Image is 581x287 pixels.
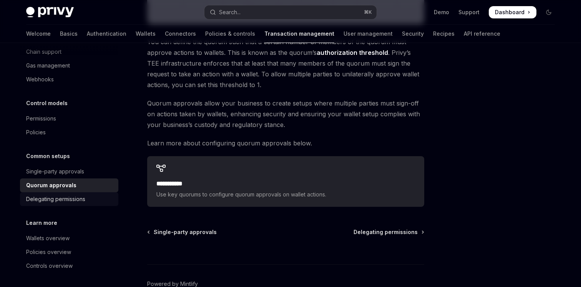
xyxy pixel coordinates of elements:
a: Single-party approvals [20,165,118,178]
div: Wallets overview [26,234,70,243]
a: Gas management [20,59,118,73]
strong: authorization threshold [317,49,388,56]
a: User management [344,25,393,43]
span: Delegating permissions [354,228,418,236]
a: Policies overview [20,245,118,259]
span: ⌘ K [364,9,372,15]
span: Learn more about configuring quorum approvals below. [147,138,424,148]
div: Search... [219,8,241,17]
button: Open search [204,5,377,19]
div: Policies overview [26,247,71,257]
a: **** **** *Use key quorums to configure quorum approvals on wallet actions. [147,156,424,207]
a: Support [458,8,480,16]
h5: Control models [26,99,68,108]
a: API reference [464,25,500,43]
a: Authentication [87,25,126,43]
a: Single-party approvals [148,228,217,236]
div: Controls overview [26,261,73,271]
span: Use key quorums to configure quorum approvals on wallet actions. [156,190,415,199]
a: Wallets overview [20,231,118,245]
a: Quorum approvals [20,178,118,192]
div: Gas management [26,61,70,70]
img: dark logo [26,7,74,18]
a: Delegating permissions [20,192,118,206]
h5: Common setups [26,152,70,161]
a: Permissions [20,112,118,125]
h5: Learn more [26,218,57,228]
a: Controls overview [20,259,118,273]
a: Demo [434,8,449,16]
a: Basics [60,25,78,43]
a: Dashboard [489,6,536,18]
a: Webhooks [20,73,118,86]
a: Delegating permissions [354,228,423,236]
a: Policies [20,125,118,139]
span: Dashboard [495,8,525,16]
div: Delegating permissions [26,195,85,204]
a: Transaction management [264,25,334,43]
div: Webhooks [26,75,54,84]
a: Wallets [136,25,156,43]
div: Quorum approvals [26,181,76,190]
button: Toggle dark mode [543,6,555,18]
a: Security [402,25,424,43]
div: Single-party approvals [26,167,84,176]
a: Connectors [165,25,196,43]
span: You can define the quorum such that a certain number of members of the quorum must approve action... [147,36,424,90]
a: Recipes [433,25,455,43]
span: Single-party approvals [154,228,217,236]
div: Permissions [26,114,56,123]
div: Policies [26,128,46,137]
a: Welcome [26,25,51,43]
a: Policies & controls [205,25,255,43]
span: Quorum approvals allow your business to create setups where multiple parties must sign-off on act... [147,98,424,130]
